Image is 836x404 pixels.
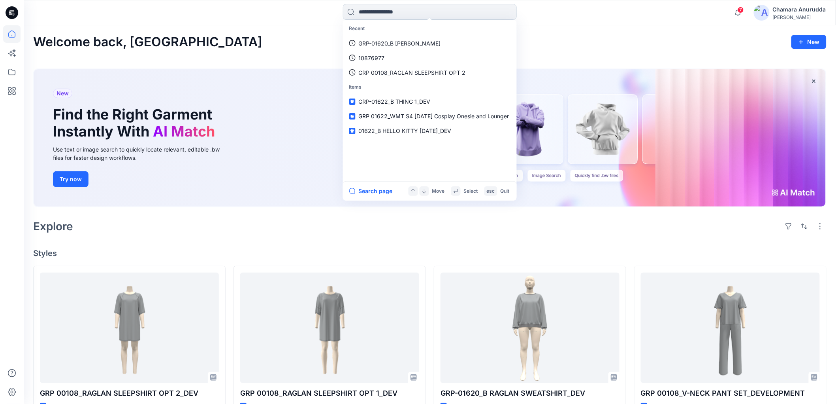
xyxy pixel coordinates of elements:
[641,273,820,383] a: GRP 00108_V-NECK PANT SET_DEVELOPMENT
[501,187,510,195] p: Quit
[56,89,69,98] span: New
[345,109,515,123] a: GRP 01622_WMT S4 [DATE] Cosplay Onesie and Lounger
[487,187,495,195] p: esc
[345,36,515,51] a: GRP-01620_B [PERSON_NAME]
[738,7,744,13] span: 7
[345,94,515,109] a: GRP-01622_B THING 1_DEV
[441,273,619,383] a: GRP-01620_B RAGLAN SWEATSHIRT_DEV
[53,145,231,162] div: Use text or image search to quickly locate relevant, editable .bw files for faster design workflows.
[345,123,515,138] a: 01622_B HELLO KITTY [DATE]_DEV
[359,68,466,77] p: GRP 00108_RAGLAN SLEEPSHIRT OPT 2
[359,98,431,105] span: GRP-01622_B THING 1_DEV
[791,35,827,49] button: New
[345,80,515,95] p: Items
[359,54,385,62] p: 10876977
[359,113,509,119] span: GRP 01622_WMT S4 [DATE] Cosplay Onesie and Lounger
[33,220,73,233] h2: Explore
[345,65,515,80] a: GRP 00108_RAGLAN SLEEPSHIRT OPT 2
[53,106,219,140] h1: Find the Right Garment Instantly With
[240,273,419,383] a: GRP 00108_RAGLAN SLEEPSHIRT OPT 1_DEV
[773,5,826,14] div: Chamara Anurudda
[432,187,445,195] p: Move
[153,123,215,140] span: AI Match
[754,5,770,21] img: avatar
[359,39,441,47] p: GRP-01620_B RAGLAN SWEATSHIRT
[33,35,262,49] h2: Welcome back, [GEOGRAPHIC_DATA]
[40,388,219,399] p: GRP 00108_RAGLAN SLEEPSHIRT OPT 2_DEV
[345,21,515,36] p: Recent
[773,14,826,20] div: [PERSON_NAME]
[641,388,820,399] p: GRP 00108_V-NECK PANT SET_DEVELOPMENT
[33,248,827,258] h4: Styles
[53,171,88,187] button: Try now
[441,388,619,399] p: GRP-01620_B RAGLAN SWEATSHIRT_DEV
[359,127,452,134] span: 01622_B HELLO KITTY [DATE]_DEV
[240,388,419,399] p: GRP 00108_RAGLAN SLEEPSHIRT OPT 1_DEV
[345,51,515,65] a: 10876977
[464,187,478,195] p: Select
[349,186,393,196] button: Search page
[40,273,219,383] a: GRP 00108_RAGLAN SLEEPSHIRT OPT 2_DEV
